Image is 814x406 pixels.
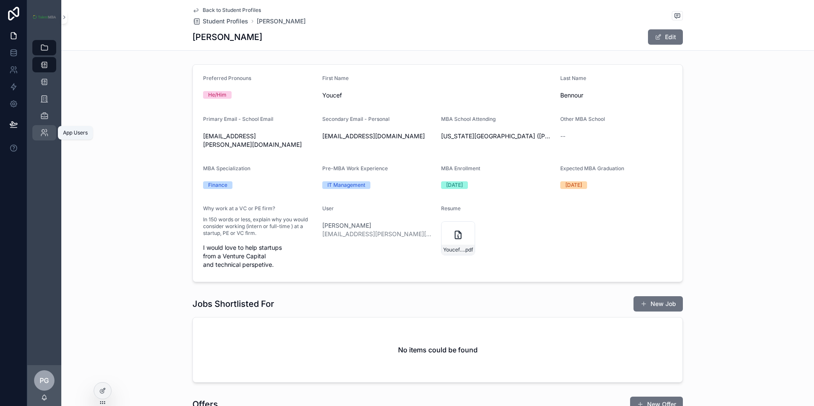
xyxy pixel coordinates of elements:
[203,75,251,81] span: Preferred Pronouns
[327,181,365,189] div: IT Management
[560,91,673,100] span: Bennour
[192,7,261,14] a: Back to Student Profiles
[565,181,582,189] div: [DATE]
[560,165,624,172] span: Expected MBA Graduation
[322,221,435,230] span: [PERSON_NAME]
[32,15,56,19] img: App logo
[322,75,349,81] span: First Name
[322,91,553,100] span: Youcef
[322,230,435,238] span: [EMAIL_ADDRESS][PERSON_NAME][DOMAIN_NAME]
[648,29,683,45] button: Edit
[40,375,49,386] span: PG
[441,132,553,140] span: [US_STATE][GEOGRAPHIC_DATA] ([PERSON_NAME])
[441,205,461,212] span: Resume
[633,296,683,312] button: New Job
[446,181,463,189] div: [DATE]
[203,116,273,122] span: Primary Email - School Email
[203,165,250,172] span: MBA Specialization
[464,246,473,253] span: .pdf
[443,246,464,253] span: Youcef_Bennour_Resume
[322,116,390,122] span: Secondary Email - Personal
[441,165,480,172] span: MBA Enrollment
[257,17,306,26] a: [PERSON_NAME]
[192,298,274,310] h1: Jobs Shortlisted For
[398,345,478,355] h2: No items could be found
[192,17,248,26] a: Student Profiles
[27,34,61,152] div: scrollable content
[203,205,275,212] span: Why work at a VC or PE firm?
[560,75,586,81] span: Last Name
[560,132,565,140] span: --
[322,221,435,238] a: [PERSON_NAME][EMAIL_ADDRESS][PERSON_NAME][DOMAIN_NAME]
[203,243,315,269] span: I would love to help startups from a Venture Capital and technical perspetive.
[322,165,388,172] span: Pre-MBA Work Experience
[560,116,605,122] span: Other MBA School
[192,31,262,43] h1: [PERSON_NAME]
[63,129,88,136] div: App Users
[203,216,315,237] span: In 150 words or less, explain why you would consider working (intern or full-time ) at a startup,...
[441,116,496,122] span: MBA School Attending
[208,181,227,189] div: Finance
[203,17,248,26] span: Student Profiles
[322,205,334,212] span: User
[203,132,315,149] span: [EMAIL_ADDRESS][PERSON_NAME][DOMAIN_NAME]
[322,132,435,140] span: [EMAIL_ADDRESS][DOMAIN_NAME]
[208,91,226,99] div: He/Him
[203,7,261,14] span: Back to Student Profiles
